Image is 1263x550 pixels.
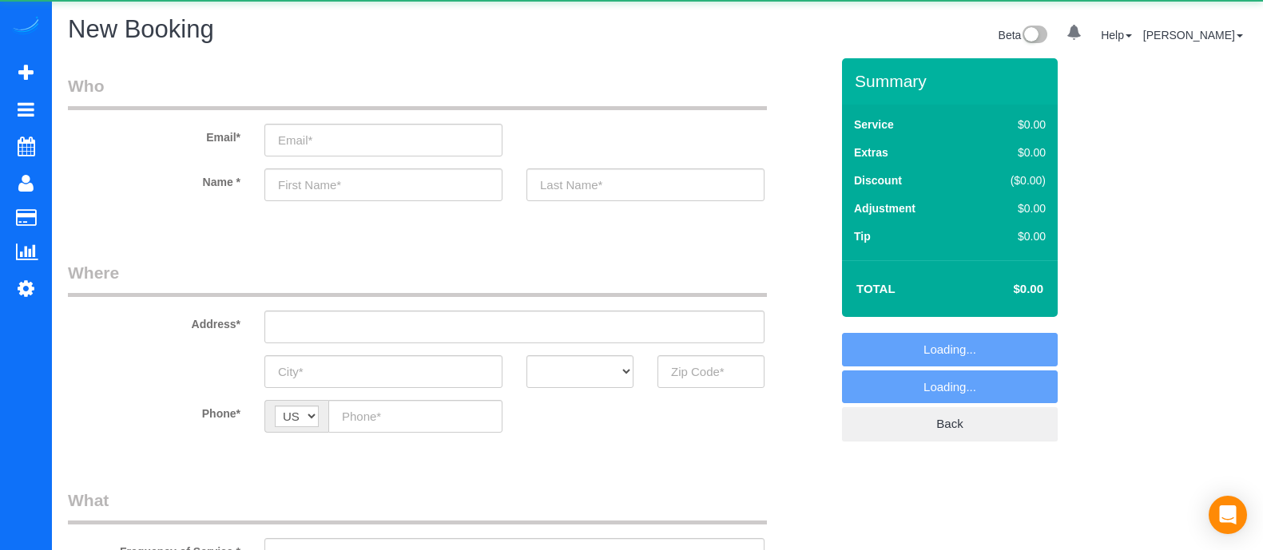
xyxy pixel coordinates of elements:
[977,200,1046,216] div: $0.00
[842,407,1058,441] a: Back
[999,29,1048,42] a: Beta
[56,124,252,145] label: Email*
[977,117,1046,133] div: $0.00
[977,144,1046,160] div: $0.00
[10,16,42,38] img: Automaid Logo
[657,355,765,388] input: Zip Code*
[56,400,252,421] label: Phone*
[68,261,767,297] legend: Where
[856,282,896,295] strong: Total
[68,15,214,43] span: New Booking
[526,168,765,201] input: Last Name*
[977,228,1046,244] div: $0.00
[966,283,1043,296] h4: $0.00
[854,117,894,133] label: Service
[977,172,1046,188] div: ($0.00)
[1143,29,1243,42] a: [PERSON_NAME]
[56,311,252,332] label: Address*
[264,355,502,388] input: City*
[264,124,502,156] input: Email*
[855,72,1050,90] h3: Summary
[854,228,871,244] label: Tip
[1209,496,1247,534] div: Open Intercom Messenger
[854,144,888,160] label: Extras
[1021,26,1047,46] img: New interface
[56,168,252,190] label: Name *
[854,200,915,216] label: Adjustment
[1101,29,1132,42] a: Help
[854,172,902,188] label: Discount
[264,168,502,201] input: First Name*
[68,74,767,110] legend: Who
[328,400,502,433] input: Phone*
[68,489,767,524] legend: What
